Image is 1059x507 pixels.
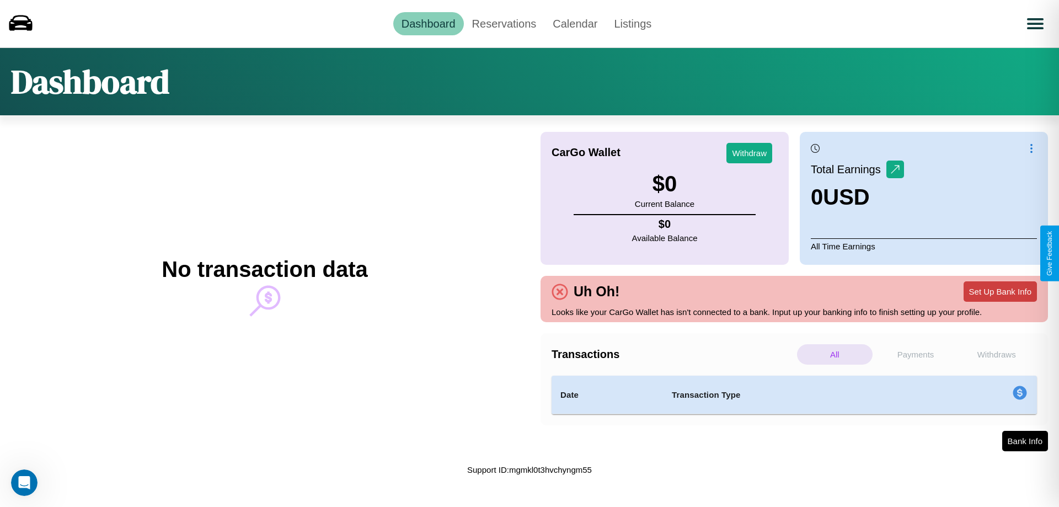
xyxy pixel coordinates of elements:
[797,344,873,365] p: All
[811,159,886,179] p: Total Earnings
[552,305,1037,319] p: Looks like your CarGo Wallet has isn't connected to a bank. Input up your banking info to finish ...
[811,185,904,210] h3: 0 USD
[672,388,922,402] h4: Transaction Type
[635,172,694,196] h3: $ 0
[544,12,606,35] a: Calendar
[11,59,169,104] h1: Dashboard
[878,344,954,365] p: Payments
[1046,231,1053,276] div: Give Feedback
[964,281,1037,302] button: Set Up Bank Info
[467,462,592,477] p: Support ID: mgmkl0t3hvchyngm55
[464,12,545,35] a: Reservations
[552,348,794,361] h4: Transactions
[1020,8,1051,39] button: Open menu
[811,238,1037,254] p: All Time Earnings
[635,196,694,211] p: Current Balance
[552,146,621,159] h4: CarGo Wallet
[552,376,1037,414] table: simple table
[606,12,660,35] a: Listings
[959,344,1034,365] p: Withdraws
[393,12,464,35] a: Dashboard
[1002,431,1048,451] button: Bank Info
[560,388,654,402] h4: Date
[632,218,698,231] h4: $ 0
[568,284,625,300] h4: Uh Oh!
[11,469,38,496] iframe: Intercom live chat
[162,257,367,282] h2: No transaction data
[726,143,772,163] button: Withdraw
[632,231,698,246] p: Available Balance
